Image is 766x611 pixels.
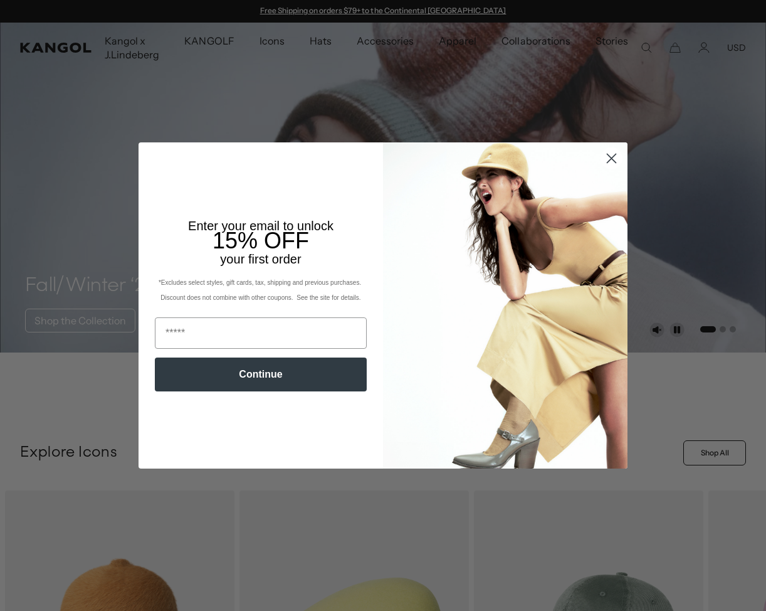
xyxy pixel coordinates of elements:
button: Continue [155,358,367,391]
input: Email [155,317,367,349]
button: Close dialog [601,147,622,169]
span: Enter your email to unlock [188,219,333,233]
span: your first order [220,252,301,266]
img: 93be19ad-e773-4382-80b9-c9d740c9197f.jpeg [383,142,627,469]
span: 15% OFF [212,228,309,253]
span: *Excludes select styles, gift cards, tax, shipping and previous purchases. Discount does not comb... [159,279,363,301]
